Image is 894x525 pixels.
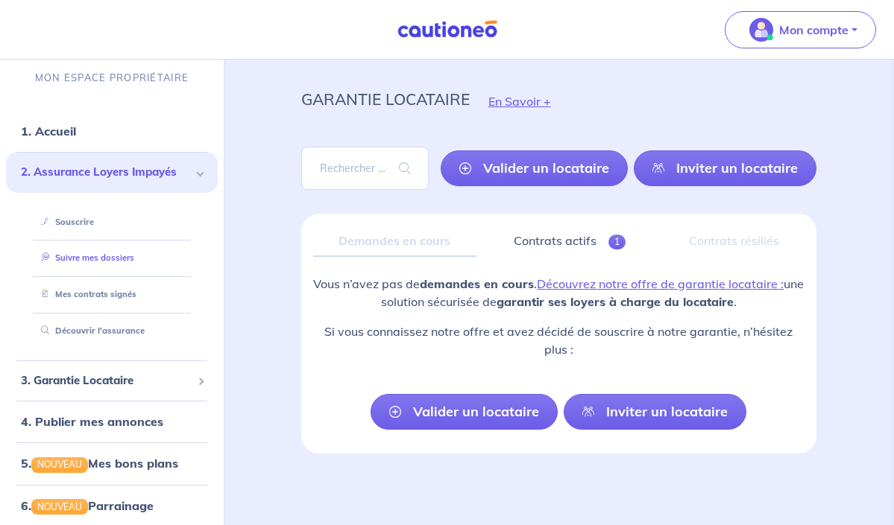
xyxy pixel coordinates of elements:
[6,490,218,520] div: 6.NOUVEAUParrainage
[21,372,192,389] span: 3. Garantie Locataire
[749,18,773,42] img: illu_account_valid_menu.svg
[634,150,816,186] a: Inviter un locataire
[313,275,805,311] p: Vous n’avez pas de . une solution sécurisée de .
[301,86,470,112] p: garantie locataire
[24,209,200,234] div: Souscrire
[301,147,429,190] input: Rechercher par nom / prénom / mail du locataire
[35,252,134,263] a: Suivre mes dossiers
[21,124,76,139] a: 1. Accueil
[35,71,189,85] p: MON ESPACE PROPRIÉTAIRE
[6,116,218,146] div: 1. Accueil
[608,235,626,249] span: 1
[725,11,876,48] button: illu_account_valid_menu.svgMon compte
[24,246,200,270] div: Suivre mes dossiers
[6,366,218,395] div: 3. Garantie Locataire
[6,152,218,193] div: 2. Assurance Loyers Impayés
[24,282,200,307] div: Mes contrats signés
[6,407,218,436] div: 4. Publier mes annonces
[35,325,145,336] a: Découvrir l'assurance
[6,448,218,478] div: 5.NOUVEAUMes bons plans
[371,394,558,430] a: Valider un locataire
[313,322,805,358] p: Si vous connaissez notre offre et avez décidé de souscrire à notre garantie, n’hésitez plus :
[391,20,503,39] img: Cautioneo
[420,276,534,291] strong: demandes en cours
[21,164,192,181] span: 2. Assurance Loyers Impayés
[470,80,570,123] button: En Savoir +
[779,21,849,39] p: Mon compte
[24,319,200,343] div: Découvrir l'assurance
[21,456,178,471] a: 5.NOUVEAUMes bons plans
[537,276,784,291] a: Découvrez notre offre de garantie locataire :
[497,294,734,309] strong: garantir ses loyers à charge du locataire
[35,289,136,299] a: Mes contrats signés
[21,414,163,429] a: 4. Publier mes annonces
[21,497,154,512] a: 6.NOUVEAUParrainage
[488,226,651,257] a: Contrats actifs1
[381,147,429,189] span: search
[441,150,628,186] a: Valider un locataire
[35,216,94,226] a: Souscrire
[564,394,746,430] a: Inviter un locataire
